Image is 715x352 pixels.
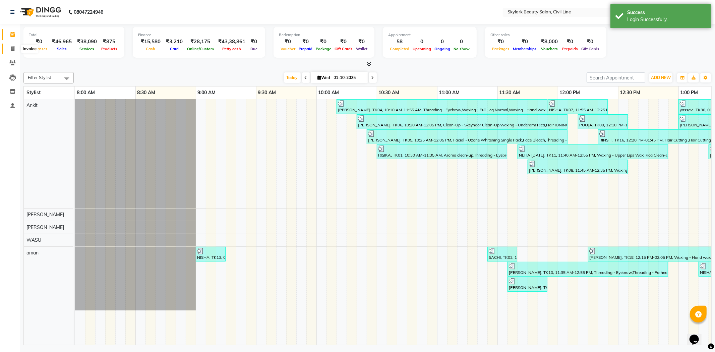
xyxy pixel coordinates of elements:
a: 10:30 AM [377,88,401,98]
a: 9:00 AM [196,88,218,98]
div: [PERSON_NAME], TK05, 10:25 AM-12:05 PM, Facial - Ozone Whitening Single Pack,Face Bleach,Threadin... [367,130,567,143]
span: Filter Stylist [28,75,51,80]
span: Services [78,47,96,51]
span: Package [314,47,333,51]
div: Finance [138,32,260,38]
div: ₹0 [279,38,297,46]
div: Success [627,9,706,16]
div: 0 [452,38,471,46]
span: Wallet [354,47,369,51]
div: Other sales [490,32,601,38]
span: Petty cash [221,47,243,51]
span: [PERSON_NAME] [26,212,64,218]
span: Memberships [511,47,538,51]
div: ₹0 [560,38,580,46]
span: Ongoing [433,47,452,51]
div: ₹28,175 [185,38,216,46]
span: ADD NEW [651,75,671,80]
div: ₹0 [511,38,538,46]
div: ₹15,580 [138,38,163,46]
div: [PERSON_NAME], TK04, 10:10 AM-11:55 AM, Threading - Eyebrow,Waxing - Full Leg Normal,Waxing - Han... [337,100,547,113]
span: Sales [55,47,68,51]
div: ₹0 [29,38,49,46]
div: RISIKA, TK01, 10:30 AM-11:35 AM, Aroma clean-up,Threading - Eyebrow [377,145,507,158]
div: 0 [411,38,433,46]
span: Prepaid [297,47,314,51]
a: 1:00 PM [679,88,700,98]
a: 10:00 AM [317,88,341,98]
span: Ankit [26,102,38,108]
a: 8:00 AM [75,88,97,98]
span: [PERSON_NAME] [26,224,64,230]
span: Voucher [279,47,297,51]
iframe: chat widget [687,325,708,345]
div: [PERSON_NAME], TK03, 11:35 AM-11:55 AM, Threading - Eyebrow [508,278,547,291]
span: Vouchers [539,47,559,51]
div: NISHA, TK13, 09:00 AM-09:15 AM, THRE.+FORE.+UPPER LIP. [196,248,225,260]
div: Redemption [279,32,369,38]
div: [PERSON_NAME], TK10, 11:35 AM-12:55 PM, Threading - Eyebrow,Threading - Forhead,Waxing - Hand wax... [508,263,667,276]
div: NISHA, TK07, 11:55 AM-12:25 PM, Hair cutting 6 [548,100,607,113]
a: 11:00 AM [437,88,462,98]
a: 9:30 AM [256,88,278,98]
div: POOJA, TK09, 12:10 PM-12:35 PM, Threading - Eyebrow,Threading - Forhead [579,115,627,128]
div: ₹8,000 [538,38,560,46]
div: ₹0 [354,38,369,46]
span: Prepaids [560,47,580,51]
div: ₹38,090 [74,38,100,46]
span: Wed [316,75,332,80]
div: ₹46,965 [49,38,74,46]
span: Cash [144,47,157,51]
div: [PERSON_NAME], TK06, 10:20 AM-12:05 PM, Clean-Up - Skeyndor Clean-Up,Waxing - Underarm Rica,Hair ... [357,115,567,128]
span: Packages [490,47,511,51]
span: Completed [388,47,411,51]
div: ₹0 [248,38,260,46]
a: 11:30 AM [498,88,522,98]
span: Gift Cards [580,47,601,51]
a: 12:30 PM [618,88,642,98]
div: Invoice [21,45,38,53]
input: 2025-10-01 [332,73,365,83]
input: Search Appointment [587,72,645,83]
img: logo [17,3,63,21]
a: 8:30 AM [136,88,157,98]
div: ₹0 [580,38,601,46]
div: ₹0 [490,38,511,46]
div: SACHI, TK02, 11:25 AM-11:40 AM, THRE.+FORE.+UPPER LIP. [488,248,517,260]
div: Login Successfully. [627,16,706,23]
div: 0 [433,38,452,46]
a: 12:00 PM [558,88,582,98]
span: Stylist [26,90,41,96]
div: ₹3,210 [163,38,185,46]
span: Due [249,47,259,51]
span: Upcoming [411,47,433,51]
span: No show [452,47,471,51]
span: aman [26,250,39,256]
span: WASU [26,237,41,243]
div: NEHA [DATE], TK11, 11:40 AM-12:55 PM, Waxing - Upper Lips Wax Rica,Clean-Up - Skeyndor Clean-Up,T... [518,145,667,158]
div: ₹43,38,861 [216,38,248,46]
b: 08047224946 [74,3,103,21]
div: Total [29,32,119,38]
div: 58 [388,38,411,46]
button: ADD NEW [649,73,672,82]
span: Today [284,72,301,83]
span: Online/Custom [185,47,216,51]
div: ₹0 [333,38,354,46]
span: Products [100,47,119,51]
div: [PERSON_NAME], TK08, 11:45 AM-12:35 PM, Waxing - Hand wax Rica,Threading - Eyebrow,Waxing - Upper... [528,161,627,173]
div: ₹0 [297,38,314,46]
span: Gift Cards [333,47,354,51]
div: Appointment [388,32,471,38]
span: Card [168,47,180,51]
div: ₹0 [314,38,333,46]
div: ₹875 [100,38,119,46]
